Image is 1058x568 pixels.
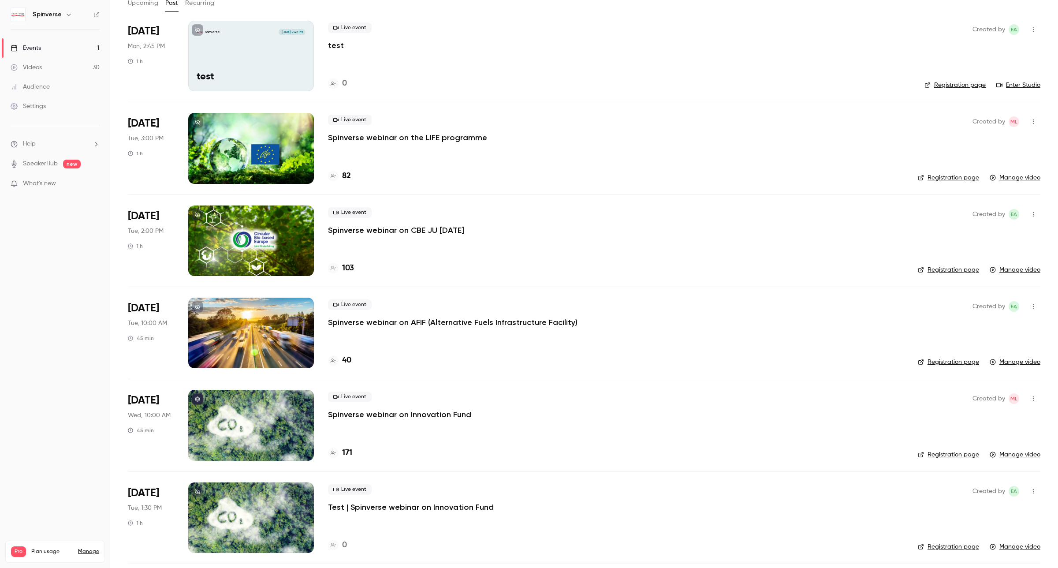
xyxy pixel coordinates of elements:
[279,29,305,35] span: [DATE] 2:45 PM
[918,542,979,551] a: Registration page
[1011,209,1017,220] span: EA
[918,450,979,459] a: Registration page
[1009,209,1019,220] span: Eerika Ala-Kantti
[342,355,351,366] h4: 40
[11,546,26,557] span: Pro
[128,393,159,407] span: [DATE]
[23,159,58,168] a: SpeakerHub
[11,44,41,52] div: Events
[31,548,73,555] span: Plan usage
[128,427,154,434] div: 45 min
[128,486,159,500] span: [DATE]
[23,139,36,149] span: Help
[328,484,372,495] span: Live event
[918,173,979,182] a: Registration page
[328,170,351,182] a: 82
[328,78,347,90] a: 0
[128,390,174,460] div: Oct 23 Wed, 10:00 AM (Europe/Helsinki)
[328,40,344,51] a: test
[128,243,143,250] div: 1 h
[128,411,171,420] span: Wed, 10:00 AM
[328,317,577,328] a: Spinverse webinar on AFIF (Alternative Fuels Infrastructure Facility)
[128,206,174,276] div: Mar 18 Tue, 2:00 PM (Europe/Helsinki)
[128,227,164,235] span: Tue, 2:00 PM
[328,207,372,218] span: Live event
[328,447,352,459] a: 171
[342,447,352,459] h4: 171
[128,42,165,51] span: Mon, 2:45 PM
[11,102,46,111] div: Settings
[128,21,174,91] div: Sep 22 Mon, 2:45 PM (Europe/Helsinki)
[11,7,25,22] img: Spinverse
[918,358,979,366] a: Registration page
[990,358,1040,366] a: Manage video
[1009,116,1019,127] span: Maarit Liimatta
[328,502,494,512] a: Test | Spinverse webinar on Innovation Fund
[23,179,56,188] span: What's new
[63,160,81,168] span: new
[342,170,351,182] h4: 82
[996,81,1040,90] a: Enter Studio
[128,24,159,38] span: [DATE]
[128,335,154,342] div: 45 min
[972,393,1005,404] span: Created by
[972,209,1005,220] span: Created by
[328,262,354,274] a: 103
[328,409,471,420] a: Spinverse webinar on Innovation Fund
[128,482,174,553] div: Oct 22 Tue, 1:30 PM (Europe/Helsinki)
[128,298,174,368] div: Mar 4 Tue, 10:00 AM (Europe/Helsinki)
[11,139,100,149] li: help-dropdown-opener
[990,173,1040,182] a: Manage video
[1009,486,1019,497] span: Eerika Ala-Kantti
[188,21,314,91] a: testSpinverse[DATE] 2:45 PMtest
[1011,486,1017,497] span: EA
[990,450,1040,459] a: Manage video
[972,24,1005,35] span: Created by
[328,355,351,366] a: 40
[33,10,62,19] h6: Spinverse
[197,71,305,83] p: test
[11,63,42,72] div: Videos
[128,116,159,131] span: [DATE]
[205,30,220,34] p: Spinverse
[342,539,347,551] h4: 0
[128,319,167,328] span: Tue, 10:00 AM
[328,299,372,310] span: Live event
[342,78,347,90] h4: 0
[1011,24,1017,35] span: EA
[128,301,159,315] span: [DATE]
[1009,393,1019,404] span: Maarit Liimatta
[990,542,1040,551] a: Manage video
[1009,301,1019,312] span: Eerika Ala-Kantti
[1009,24,1019,35] span: Eerika Ala-Kantti
[328,132,487,143] a: Spinverse webinar on the LIFE programme
[972,486,1005,497] span: Created by
[972,116,1005,127] span: Created by
[89,180,100,188] iframe: Noticeable Trigger
[342,262,354,274] h4: 103
[990,265,1040,274] a: Manage video
[972,301,1005,312] span: Created by
[328,225,464,235] a: Spinverse webinar on CBE JU [DATE]
[128,113,174,183] div: Apr 29 Tue, 3:00 PM (Europe/Helsinki)
[918,265,979,274] a: Registration page
[128,504,162,512] span: Tue, 1:30 PM
[1011,301,1017,312] span: EA
[328,22,372,33] span: Live event
[328,392,372,402] span: Live event
[128,519,143,527] div: 1 h
[128,209,159,223] span: [DATE]
[328,115,372,125] span: Live event
[1010,116,1017,127] span: ML
[128,150,143,157] div: 1 h
[128,58,143,65] div: 1 h
[1010,393,1017,404] span: ML
[78,548,99,555] a: Manage
[128,134,164,143] span: Tue, 3:00 PM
